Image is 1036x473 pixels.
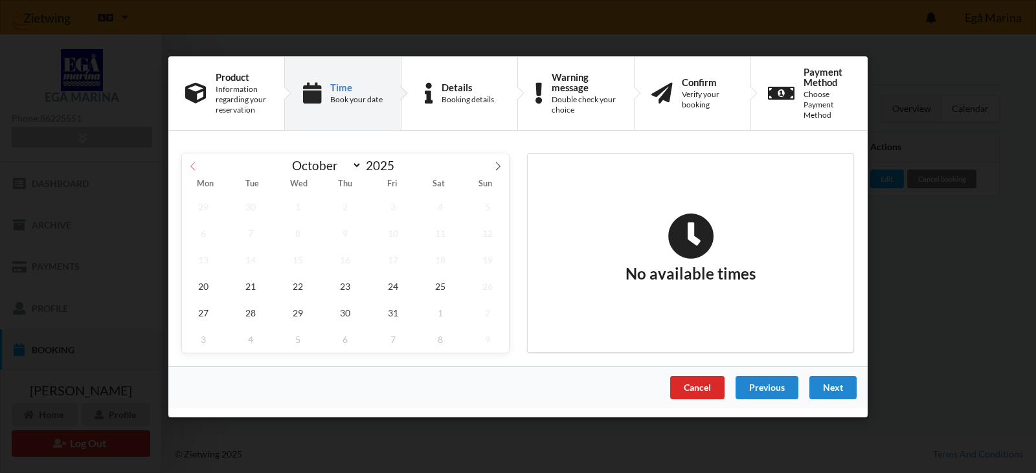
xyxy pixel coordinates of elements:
input: Year [362,158,405,173]
span: November 3, 2025 [182,325,225,352]
span: Sat [416,180,462,188]
div: Cancel [670,375,725,399]
span: October 25, 2025 [419,272,462,299]
span: Tue [229,180,275,188]
span: October 14, 2025 [229,246,272,272]
span: October 22, 2025 [276,272,319,299]
div: Product [216,71,267,82]
span: October 29, 2025 [276,299,319,325]
div: Warning message [552,71,617,92]
span: October 28, 2025 [229,299,272,325]
span: October 21, 2025 [229,272,272,299]
span: October 10, 2025 [372,219,414,246]
span: October 15, 2025 [276,246,319,272]
span: October 20, 2025 [182,272,225,299]
div: Verify your booking [682,89,734,110]
span: September 29, 2025 [182,193,225,219]
div: Information regarding your reservation [216,84,267,115]
span: Wed [275,180,322,188]
span: November 7, 2025 [372,325,414,352]
span: October 4, 2025 [419,193,462,219]
div: Double check your choice [552,94,617,115]
span: October 24, 2025 [372,272,414,299]
span: October 31, 2025 [372,299,414,325]
span: October 2, 2025 [324,193,367,219]
span: October 23, 2025 [324,272,367,299]
span: November 8, 2025 [419,325,462,352]
div: Payment Method [804,66,851,87]
span: Mon [182,180,229,188]
div: Time [330,82,383,92]
div: Book your date [330,94,383,105]
span: October 18, 2025 [419,246,462,272]
span: November 5, 2025 [276,325,319,352]
span: November 4, 2025 [229,325,272,352]
span: October 19, 2025 [466,246,509,272]
span: October 27, 2025 [182,299,225,325]
span: November 6, 2025 [324,325,367,352]
div: Choose Payment Method [804,89,851,120]
span: November 2, 2025 [466,299,509,325]
span: October 17, 2025 [372,246,414,272]
span: October 16, 2025 [324,246,367,272]
span: October 5, 2025 [466,193,509,219]
span: Thu [322,180,368,188]
span: October 8, 2025 [276,219,319,246]
h2: No available times [625,212,756,283]
div: Booking details [442,94,494,105]
span: October 11, 2025 [419,219,462,246]
select: Month [286,157,363,173]
div: Previous [736,375,798,399]
span: November 9, 2025 [466,325,509,352]
span: October 3, 2025 [372,193,414,219]
div: Confirm [682,76,734,87]
span: Fri [369,180,416,188]
span: October 9, 2025 [324,219,367,246]
span: October 12, 2025 [466,219,509,246]
span: October 30, 2025 [324,299,367,325]
span: October 26, 2025 [466,272,509,299]
span: October 13, 2025 [182,246,225,272]
div: Next [809,375,857,399]
span: October 1, 2025 [276,193,319,219]
span: October 7, 2025 [229,219,272,246]
span: Sun [462,180,509,188]
span: September 30, 2025 [229,193,272,219]
span: October 6, 2025 [182,219,225,246]
span: November 1, 2025 [419,299,462,325]
div: Details [442,82,494,92]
